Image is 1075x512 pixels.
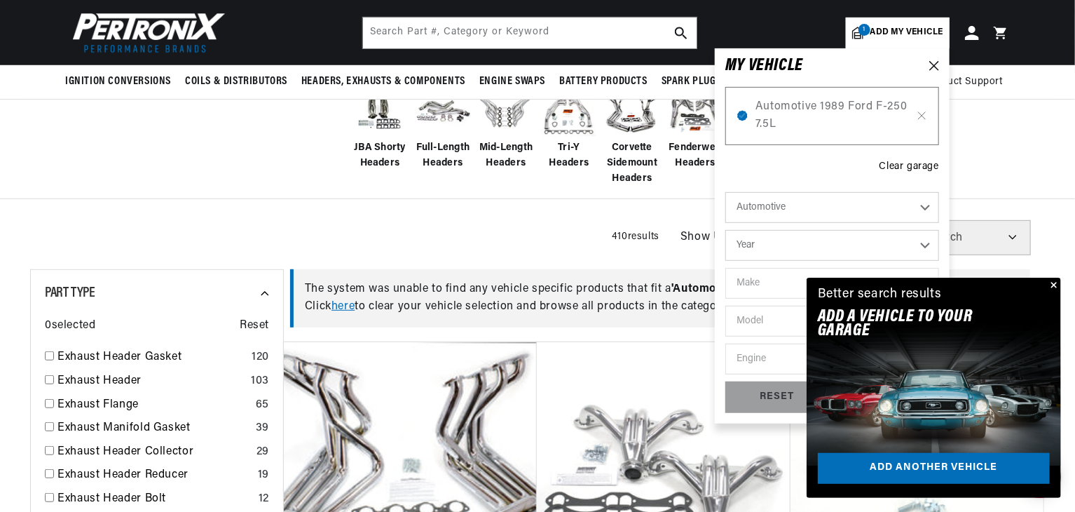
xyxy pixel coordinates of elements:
span: Add my vehicle [870,26,943,39]
a: Mid-Length Headers Mid-Length Headers [478,84,534,172]
summary: Battery Products [552,65,655,98]
a: JBA Shorty Headers JBA Shorty Headers [352,84,408,172]
img: Fenderwell Headers [667,84,723,140]
span: Headers, Exhausts & Components [301,74,465,89]
div: 65 [256,396,269,415]
a: Exhaust Header Gasket [57,349,246,367]
div: 39 [256,419,269,438]
a: Exhaust Header Collector [57,443,251,462]
img: Mid-Length Headers [478,84,534,140]
input: Search Part #, Category or Keyword [363,18,697,48]
span: Show Universal Parts [680,229,795,247]
a: Exhaust Header [57,372,245,391]
span: Spark Plug Wires [662,74,747,89]
a: Exhaust Header Bolt [57,490,253,508]
div: Clear garage [879,159,939,175]
div: The system was unable to find any vehicle specific products that fit a Click to clear your vehicl... [290,269,1030,328]
span: 1 [858,24,870,36]
div: 120 [252,349,269,367]
span: Product Support [925,74,1003,90]
h2: Add A VEHICLE to your garage [818,310,1015,339]
img: Full-Length Headers [415,90,471,134]
a: Fenderwell Headers Fenderwell Headers [667,84,723,172]
span: 410 results [612,231,659,242]
button: Close [1044,278,1061,295]
a: Add another vehicle [818,453,1050,485]
img: Corvette Sidemount Headers [604,84,660,140]
summary: Ignition Conversions [65,65,178,98]
a: 1Add my vehicle [846,18,950,48]
button: search button [666,18,697,48]
span: Reset [240,317,269,335]
span: Tri-Y Headers [541,140,597,172]
span: Ignition Conversions [65,74,171,89]
span: Part Type [45,286,95,300]
div: RESET [725,382,829,413]
a: Corvette Sidemount Headers Corvette Sidemount Headers [604,84,660,187]
span: Corvette Sidemount Headers [604,140,660,187]
summary: Engine Swaps [472,65,552,98]
span: Coils & Distributors [185,74,287,89]
div: 19 [258,466,269,485]
img: Pertronix [65,8,226,57]
select: Ride Type [725,192,939,223]
a: Exhaust Flange [57,396,250,415]
summary: Headers, Exhausts & Components [294,65,472,98]
summary: Coils & Distributors [178,65,294,98]
select: Year [725,230,939,261]
h6: MY VEHICLE [725,59,803,73]
span: ' Automotive 1989 Ford F-250 7.5L '. [671,283,856,295]
div: Better search results [818,285,942,305]
img: JBA Shorty Headers [352,88,408,135]
img: Tri-Y Headers [541,84,597,140]
a: Exhaust Manifold Gasket [57,419,250,438]
select: Model [725,306,939,337]
span: 0 selected [45,317,95,335]
span: Battery Products [559,74,648,89]
div: 12 [259,490,269,508]
div: 29 [256,443,269,462]
select: Make [725,268,939,299]
span: Full-Length Headers [415,140,471,172]
span: Automotive 1989 Ford F-250 7.5L [755,98,909,134]
span: Engine Swaps [479,74,545,89]
summary: Product Support [925,65,1010,99]
span: Fenderwell Headers [667,140,723,172]
span: Mid-Length Headers [478,140,534,172]
a: here [331,301,355,312]
a: Tri-Y Headers Tri-Y Headers [541,84,597,172]
select: Engine [725,344,939,375]
a: Exhaust Header Reducer [57,466,252,485]
div: 103 [251,372,269,391]
span: JBA Shorty Headers [352,140,408,172]
summary: Spark Plug Wires [655,65,754,98]
a: Full-Length Headers Full-Length Headers [415,84,471,172]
